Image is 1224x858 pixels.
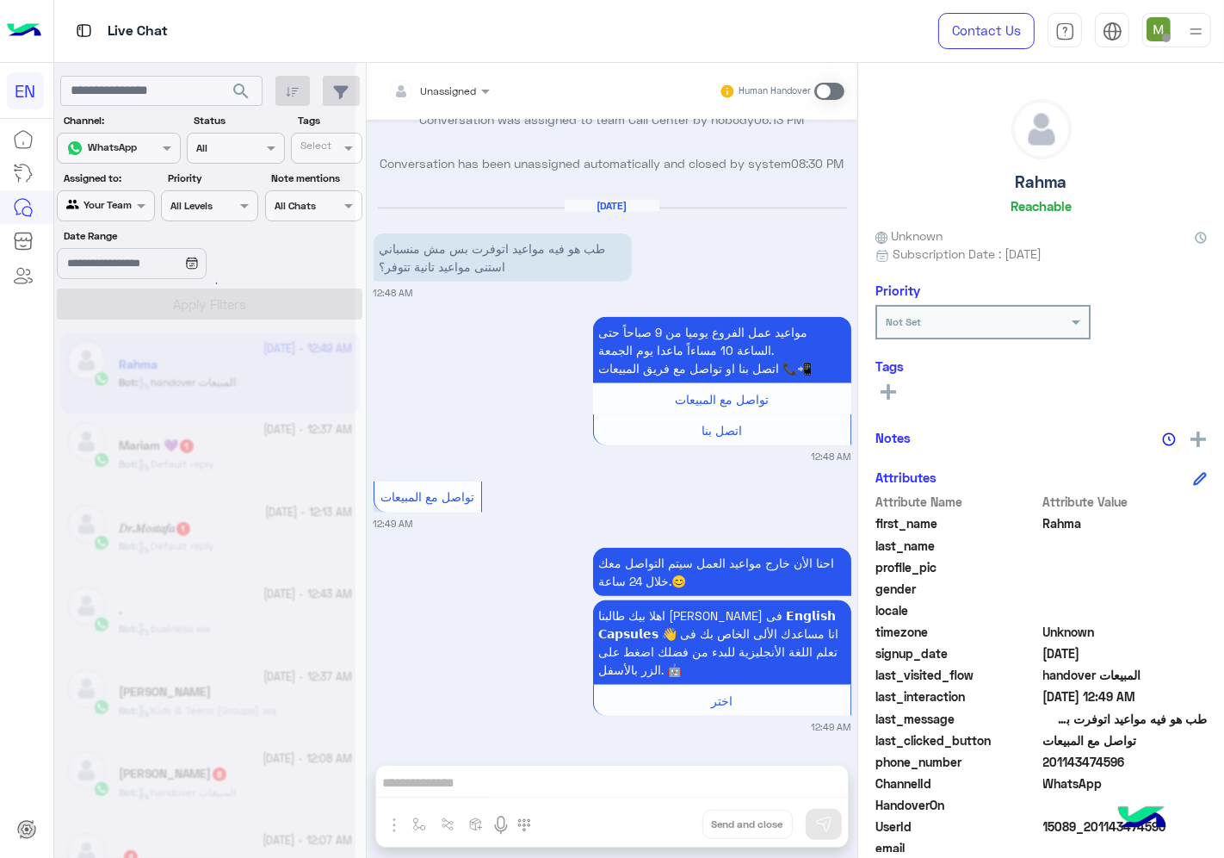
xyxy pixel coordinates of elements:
[1043,710,1208,728] span: طب هو فيه مواعيد اتوفرت بس مش منسباني استنى مواعيد تانية تتوفر؟
[73,20,95,41] img: tab
[792,156,844,171] span: 08:30 PM
[1043,666,1208,684] span: handover المبيعات
[875,710,1040,728] span: last_message
[374,110,851,128] p: Conversation was assigned to team Call Center by nobody
[875,558,1040,576] span: profile_pic
[875,514,1040,532] span: first_name
[875,774,1040,793] span: ChannelId
[812,720,851,734] small: 12:49 AM
[1162,432,1176,446] img: notes
[374,154,851,172] p: Conversation has been unassigned automatically and closed by system
[875,537,1040,555] span: last_name
[1112,789,1172,849] img: hulul-logo.png
[702,810,793,839] button: Send and close
[1012,100,1071,159] img: defaultAdmin.png
[593,548,851,596] p: 18/9/2025, 12:49 AM
[1043,818,1208,836] span: 15089_201143474596
[875,469,937,485] h6: Attributes
[875,623,1040,641] span: timezone
[1147,17,1171,41] img: userImage
[1043,601,1208,619] span: null
[1043,493,1208,511] span: Attribute Value
[1043,731,1208,749] span: تواصل مع المبيعات
[1048,13,1082,49] a: tab
[1016,172,1067,192] h5: Rahma
[1043,623,1208,641] span: Unknown
[421,84,477,97] span: Unassigned
[875,358,1207,374] h6: Tags
[7,72,44,109] div: EN
[1043,580,1208,598] span: null
[893,245,1042,263] span: Subscription Date : [DATE]
[875,731,1040,749] span: last_clicked_button
[875,796,1040,814] span: HandoverOn
[886,315,921,328] b: Not Set
[875,839,1040,857] span: email
[189,268,219,298] div: loading...
[755,112,805,127] span: 06:13 PM
[298,138,331,158] div: Select
[875,687,1040,706] span: last_interaction
[7,13,41,49] img: Logo
[1190,432,1206,447] img: add
[938,13,1035,49] a: Contact Us
[1043,687,1208,706] span: 2025-09-17T21:49:14.417Z
[593,317,851,383] p: 18/9/2025, 12:48 AM
[374,286,413,300] small: 12:48 AM
[1043,753,1208,771] span: 201143474596
[875,430,911,445] h6: Notes
[380,489,474,504] span: تواصل مع المبيعات
[1043,839,1208,857] span: null
[1043,796,1208,814] span: null
[875,753,1040,771] span: phone_number
[702,423,742,438] span: اتصل بنا
[875,644,1040,662] span: signup_date
[593,600,851,685] p: 18/9/2025, 12:49 AM
[875,601,1040,619] span: locale
[1043,514,1208,532] span: Rahma
[675,392,769,407] span: تواصل مع المبيعات
[1055,22,1075,41] img: tab
[875,227,943,245] span: Unknown
[875,283,920,298] h6: Priority
[875,818,1040,836] span: UserId
[374,517,413,531] small: 12:49 AM
[1103,22,1122,41] img: tab
[1185,21,1207,42] img: profile
[739,84,811,98] small: Human Handover
[875,493,1040,511] span: Attribute Name
[108,20,168,43] p: Live Chat
[875,580,1040,598] span: gender
[812,450,851,463] small: 12:48 AM
[1011,198,1072,214] h6: Reachable
[1043,774,1208,793] span: 2
[374,233,632,282] p: 18/9/2025, 12:48 AM
[565,200,659,212] h6: [DATE]
[711,693,733,708] span: اختر
[1043,644,1208,662] span: 2025-08-12T19:07:11.479Z
[875,666,1040,684] span: last_visited_flow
